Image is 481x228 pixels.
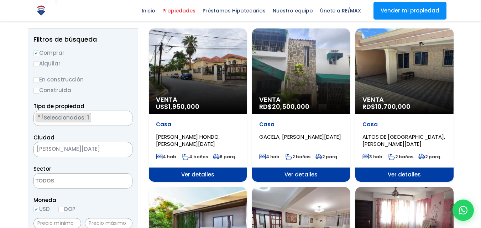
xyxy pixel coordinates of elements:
[156,154,177,160] span: 4 hab.
[36,113,43,120] button: Remove item
[33,61,39,67] input: Alquilar
[34,144,114,154] span: SANTO DOMINGO DE GUZMÁN
[34,111,38,126] textarea: Search
[159,5,199,16] span: Propiedades
[33,165,51,173] span: Sector
[362,133,445,148] span: ALTOS DE [GEOGRAPHIC_DATA], [PERSON_NAME][DATE]
[355,28,453,182] a: Venta RD$10,700,000 Casa ALTOS DE [GEOGRAPHIC_DATA], [PERSON_NAME][DATE] 3 hab. 2 baños 2 parq. V...
[33,75,132,84] label: En construcción
[33,36,132,43] h2: Filtros de búsqueda
[373,2,446,20] a: Vender mi propiedad
[362,121,446,128] p: Casa
[35,5,47,17] img: Logo de REMAX
[114,144,125,155] button: Remove all items
[156,96,240,103] span: Venta
[199,5,269,16] span: Préstamos Hipotecarios
[259,121,343,128] p: Casa
[33,88,39,94] input: Construida
[149,168,247,182] span: Ver detalles
[156,121,240,128] p: Casa
[34,174,103,189] textarea: Search
[33,51,39,56] input: Comprar
[33,142,132,157] span: SANTO DOMINGO DE GUZMÁN
[418,154,441,160] span: 2 parq.
[33,205,50,213] label: USD
[182,154,208,160] span: 4 baños
[43,114,91,121] span: Seleccionados: 1
[124,113,129,120] button: Remove all items
[33,86,132,95] label: Construida
[259,102,309,111] span: RD$
[33,77,39,83] input: En construcción
[149,28,247,182] a: Venta US$1,950,000 Casa [PERSON_NAME] HONDO, [PERSON_NAME][DATE] 4 hab. 4 baños 6 parq. Ver detalles
[33,207,39,212] input: USD
[317,5,365,16] span: Únete a RE/MAX
[156,102,199,111] span: US$
[252,168,350,182] span: Ver detalles
[388,154,413,160] span: 2 baños
[362,96,446,103] span: Venta
[58,205,75,213] label: DOP
[252,28,350,182] a: Venta RD$20,500,000 Casa GACELA, [PERSON_NAME][DATE] 4 hab. 2 baños 2 parq. Ver detalles
[33,48,132,57] label: Comprar
[125,113,128,120] span: ×
[33,134,54,141] span: Ciudad
[33,196,132,205] span: Moneda
[138,5,159,16] span: Inicio
[168,102,199,111] span: 1,950,000
[259,154,281,160] span: 4 hab.
[213,154,236,160] span: 6 parq.
[315,154,338,160] span: 2 parq.
[269,5,317,16] span: Nuestro equipo
[259,96,343,103] span: Venta
[362,102,411,111] span: RD$
[121,147,125,153] span: ×
[58,207,64,212] input: DOP
[33,59,132,68] label: Alquilar
[355,168,453,182] span: Ver detalles
[37,113,41,120] span: ×
[156,133,220,148] span: [PERSON_NAME] HONDO, [PERSON_NAME][DATE]
[362,154,383,160] span: 3 hab.
[286,154,310,160] span: 2 baños
[375,102,411,111] span: 10,700,000
[259,133,341,140] span: GACELA, [PERSON_NAME][DATE]
[36,113,91,122] li: CASA
[33,102,84,110] span: Tipo de propiedad
[272,102,309,111] span: 20,500,000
